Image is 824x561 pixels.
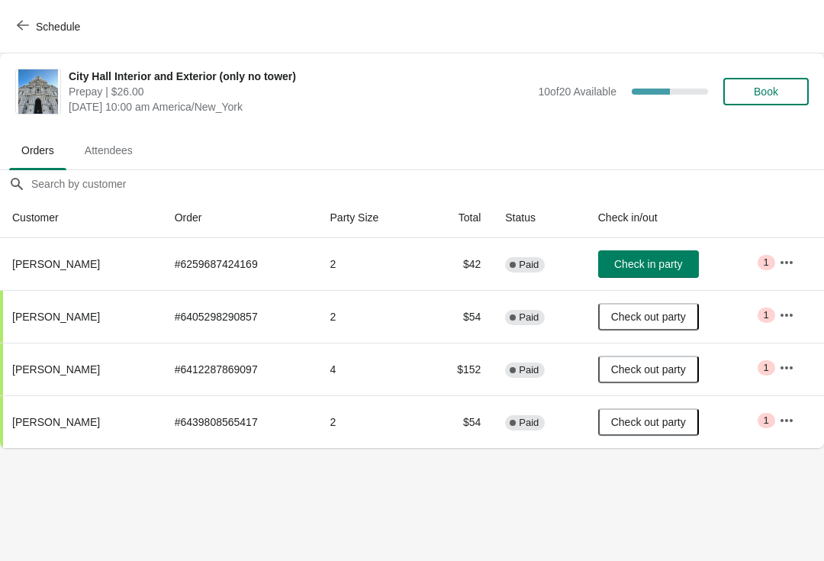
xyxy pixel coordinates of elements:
button: Book [723,78,809,105]
span: Orders [9,137,66,164]
input: Search by customer [31,170,824,198]
th: Check in/out [586,198,767,238]
button: Check out party [598,408,699,436]
td: # 6439808565417 [163,395,318,448]
span: [PERSON_NAME] [12,416,100,428]
span: [PERSON_NAME] [12,311,100,323]
span: 1 [764,309,769,321]
span: Check in party [614,258,682,270]
img: City Hall Interior and Exterior (only no tower) [18,69,59,114]
span: 10 of 20 Available [538,85,616,98]
span: Book [754,85,778,98]
span: [PERSON_NAME] [12,258,100,270]
td: # 6259687424169 [163,238,318,290]
th: Order [163,198,318,238]
td: # 6405298290857 [163,290,318,343]
td: $42 [423,238,493,290]
span: Check out party [611,416,686,428]
span: Check out party [611,311,686,323]
th: Total [423,198,493,238]
button: Check in party [598,250,699,278]
span: 1 [764,362,769,374]
span: 1 [764,256,769,269]
td: # 6412287869097 [163,343,318,395]
td: 2 [318,238,423,290]
span: Paid [519,364,539,376]
span: 1 [764,414,769,427]
span: Schedule [36,21,80,33]
span: Paid [519,311,539,324]
td: 4 [318,343,423,395]
td: 2 [318,290,423,343]
span: Check out party [611,363,686,376]
td: $152 [423,343,493,395]
button: Schedule [8,13,92,40]
span: Prepay | $26.00 [69,84,530,99]
span: Attendees [72,137,145,164]
span: [PERSON_NAME] [12,363,100,376]
td: $54 [423,290,493,343]
th: Party Size [318,198,423,238]
span: City Hall Interior and Exterior (only no tower) [69,69,530,84]
button: Check out party [598,356,699,383]
td: $54 [423,395,493,448]
button: Check out party [598,303,699,330]
th: Status [493,198,585,238]
span: Paid [519,259,539,271]
td: 2 [318,395,423,448]
span: [DATE] 10:00 am America/New_York [69,99,530,114]
span: Paid [519,417,539,429]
